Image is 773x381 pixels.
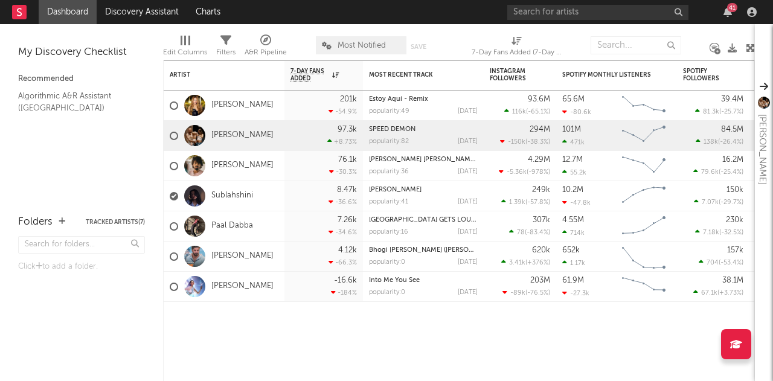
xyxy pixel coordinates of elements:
[562,289,589,297] div: -27.3k
[338,216,357,224] div: 7.26k
[211,281,274,292] a: [PERSON_NAME]
[721,95,743,103] div: 39.4M
[510,290,525,296] span: -89k
[329,258,357,266] div: -66.3 %
[369,277,420,284] a: Into Me You See
[411,43,426,50] button: Save
[472,45,562,60] div: 7-Day Fans Added (7-Day Fans Added)
[693,168,743,176] div: ( )
[695,107,743,115] div: ( )
[329,198,357,206] div: -36.6 %
[458,108,478,115] div: [DATE]
[211,100,274,110] a: [PERSON_NAME]
[163,45,207,60] div: Edit Columns
[504,107,550,115] div: ( )
[720,199,742,206] span: -29.7 %
[369,126,415,133] a: SPEED DEMON
[507,169,527,176] span: -5.36k
[338,156,357,164] div: 76.1k
[528,156,550,164] div: 4.29M
[337,186,357,194] div: 8.47k
[617,242,671,272] svg: Chart title
[562,108,591,116] div: -80.6k
[502,289,550,296] div: ( )
[617,211,671,242] svg: Chart title
[722,277,743,284] div: 38.1M
[211,191,253,201] a: Sublahshini
[720,169,742,176] span: -25.4 %
[369,96,428,103] a: Estoy Aquí - Remix
[170,71,260,78] div: Artist
[562,71,653,78] div: Spotify Monthly Listeners
[329,168,357,176] div: -30.3 %
[696,138,743,146] div: ( )
[527,199,548,206] span: -57.8 %
[290,68,329,82] span: 7-Day Fans Added
[216,30,236,65] div: Filters
[720,139,742,146] span: -26.4 %
[617,272,671,302] svg: Chart title
[562,277,584,284] div: 61.9M
[369,217,478,223] div: CHENNAI GETS LOUD : MAX URB_N UN-MUTE
[86,219,145,225] button: Tracked Artists(7)
[562,156,583,164] div: 12.7M
[369,126,478,133] div: SPEED DEMON
[509,199,525,206] span: 1.39k
[562,126,581,133] div: 101M
[18,72,145,86] div: Recommended
[507,5,688,20] input: Search for artists
[340,95,357,103] div: 201k
[517,229,525,236] span: 78
[527,290,548,296] span: -76.5 %
[18,215,53,229] div: Folders
[458,168,478,175] div: [DATE]
[329,107,357,115] div: -54.9 %
[369,156,478,163] div: Yen Paattan Saami Varum (From "Idli Kadai")
[695,228,743,236] div: ( )
[369,247,500,254] a: Bhogi [PERSON_NAME] ([PERSON_NAME])
[722,156,743,164] div: 16.2M
[490,68,532,82] div: Instagram Followers
[472,30,562,65] div: 7-Day Fans Added (7-Day Fans Added)
[509,228,550,236] div: ( )
[726,186,743,194] div: 150k
[532,246,550,254] div: 620k
[532,186,550,194] div: 249k
[369,156,533,163] a: [PERSON_NAME] [PERSON_NAME] (From "Idli Kadai")
[18,236,145,254] input: Search for folders...
[527,139,548,146] span: -38.3 %
[562,246,580,254] div: 652k
[617,91,671,121] svg: Chart title
[501,198,550,206] div: ( )
[18,260,145,274] div: Click to add a folder.
[369,138,409,145] div: popularity: 82
[530,126,550,133] div: 294M
[703,109,719,115] span: 81.3k
[683,68,725,82] div: Spotify Followers
[369,289,405,296] div: popularity: 0
[727,246,743,254] div: 157k
[211,251,274,261] a: [PERSON_NAME]
[369,277,478,284] div: Into Me You See
[245,30,287,65] div: A&R Pipeline
[458,229,478,235] div: [DATE]
[369,108,409,115] div: popularity: 49
[591,36,681,54] input: Search...
[499,168,550,176] div: ( )
[458,289,478,296] div: [DATE]
[369,229,408,235] div: popularity: 16
[528,109,548,115] span: -65.1 %
[458,199,478,205] div: [DATE]
[704,139,718,146] span: 138k
[458,138,478,145] div: [DATE]
[617,151,671,181] svg: Chart title
[701,169,719,176] span: 79.6k
[512,109,526,115] span: 116k
[369,187,478,193] div: Monica
[500,138,550,146] div: ( )
[693,289,743,296] div: ( )
[369,199,408,205] div: popularity: 41
[508,139,525,146] span: -150k
[721,109,742,115] span: -25.7 %
[530,277,550,284] div: 203M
